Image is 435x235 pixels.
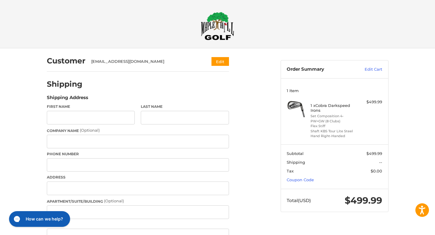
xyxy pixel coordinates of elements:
span: Subtotal [287,151,304,156]
li: Set Composition 4-PW+GW (8 Clubs) [311,114,357,124]
span: -- [379,160,382,165]
div: [EMAIL_ADDRESS][DOMAIN_NAME] [91,59,200,65]
span: Shipping [287,160,305,165]
legend: Shipping Address [47,94,88,104]
h3: 1 Item [287,88,382,93]
li: Shaft KBS Tour Lite Steel [311,129,357,134]
div: $499.99 [358,99,382,105]
a: Coupon Code [287,177,314,182]
iframe: Gorgias live chat messenger [6,209,72,229]
label: Last Name [141,104,229,109]
span: Tax [287,169,294,173]
small: (Optional) [104,198,124,203]
li: Hand Right-Handed [311,134,357,139]
span: $0.00 [371,169,382,173]
span: Total (USD) [287,198,311,203]
a: Edit Cart [352,66,382,72]
li: Flex Stiff [311,124,357,129]
label: Company Name [47,127,229,134]
h4: 1 x Cobra Darkspeed Irons [311,103,357,113]
span: $499.99 [345,195,382,206]
h2: Customer [47,56,85,66]
h3: Order Summary [287,66,352,72]
label: Phone Number [47,151,229,157]
span: $499.99 [366,151,382,156]
label: City [47,222,229,227]
button: Edit [211,57,229,66]
label: Address [47,175,229,180]
label: Apartment/Suite/Building [47,198,229,204]
label: First Name [47,104,135,109]
small: (Optional) [80,128,100,133]
h2: Shipping [47,79,82,89]
img: Maple Hill Golf [201,12,234,40]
